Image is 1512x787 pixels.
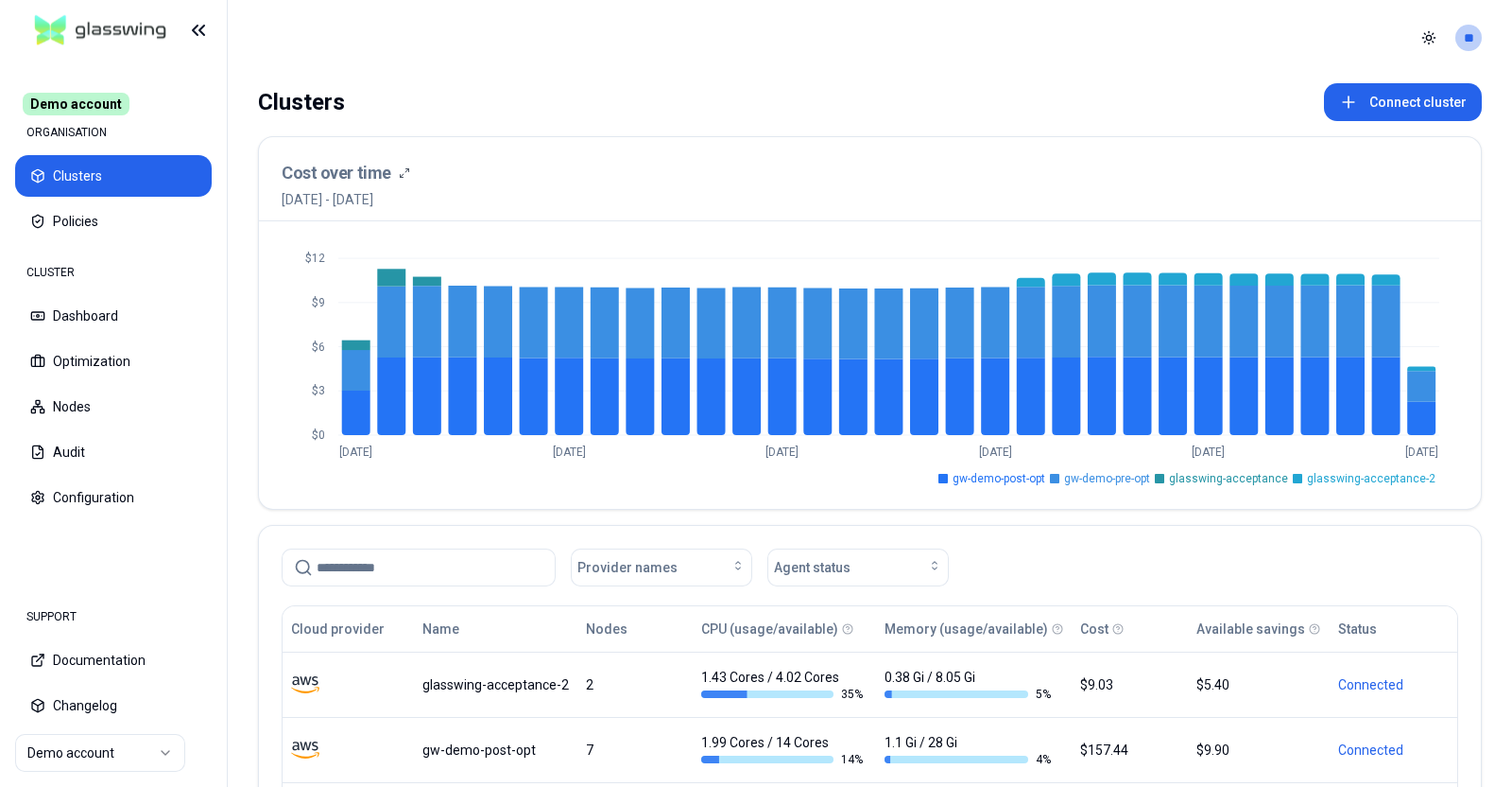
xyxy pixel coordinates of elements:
[701,752,868,767] div: 14 %
[422,675,569,694] div: glasswing-acceptance-2
[553,446,586,459] tspan: [DATE]
[339,446,372,459] tspan: [DATE]
[1338,675,1449,694] div: Connected
[15,201,212,242] button: Policies
[586,675,683,694] div: 2
[1196,741,1321,760] div: $9.90
[1196,675,1321,694] div: $5.40
[15,254,212,291] div: CLUSTER
[1192,446,1225,459] tspan: [DATE]
[767,549,949,586] button: Agent status
[765,446,799,459] tspan: [DATE]
[291,671,319,699] img: aws
[15,477,212,518] button: Configuration
[1405,446,1438,459] tspan: [DATE]
[586,741,683,760] div: 7
[312,341,325,354] tspan: $6
[1196,610,1305,648] button: Available savings
[1324,83,1482,121] button: Connect cluster
[701,668,868,702] div: 1.43 Cores / 4.02 Cores
[15,155,212,197] button: Clusters
[23,93,129,115] span: Demo account
[15,295,212,337] button: Dashboard
[1307,471,1435,486] span: glasswing-acceptance-2
[1338,620,1377,638] div: Status
[1169,471,1288,486] span: glasswing-acceptance
[312,384,325,397] tspan: $3
[282,160,391,186] h3: Cost over time
[586,610,627,648] button: Nodes
[701,687,868,702] div: 35 %
[885,687,1051,702] div: 5 %
[258,83,345,121] div: Clusters
[15,598,212,636] div: SUPPORT
[885,610,1048,648] button: Memory (usage/available)
[774,558,850,577] span: Agent status
[15,114,212,151] div: ORGANISATION
[1080,741,1180,760] div: $157.44
[1080,610,1108,648] button: Cost
[1338,741,1449,760] div: Connected
[1080,675,1180,694] div: $9.03
[15,431,212,473] button: Audit
[422,741,569,760] div: gw-demo-post-opt
[953,471,1045,486] span: gw-demo-post-opt
[312,428,325,442] tspan: $0
[312,296,325,309] tspan: $9
[282,190,410,209] span: [DATE] - [DATE]
[422,610,459,648] button: Name
[15,386,212,428] button: Nodes
[291,610,385,648] button: Cloud provider
[15,639,212,681] button: Documentation
[291,736,319,764] img: aws
[885,668,1051,702] div: 0.38 Gi / 8.05 Gi
[885,733,1051,767] div: 1.1 Gi / 28 Gi
[577,558,678,577] span: Provider names
[885,752,1051,767] div: 4 %
[1064,471,1150,486] span: gw-demo-pre-opt
[27,9,174,53] img: GlassWing
[571,549,752,586] button: Provider names
[979,446,1012,459] tspan: [DATE]
[15,341,212,382] button: Optimization
[15,685,212,726] button: Changelog
[305,252,325,265] tspan: $12
[701,733,868,767] div: 1.99 Cores / 14 Cores
[701,610,838,648] button: CPU (usage/available)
